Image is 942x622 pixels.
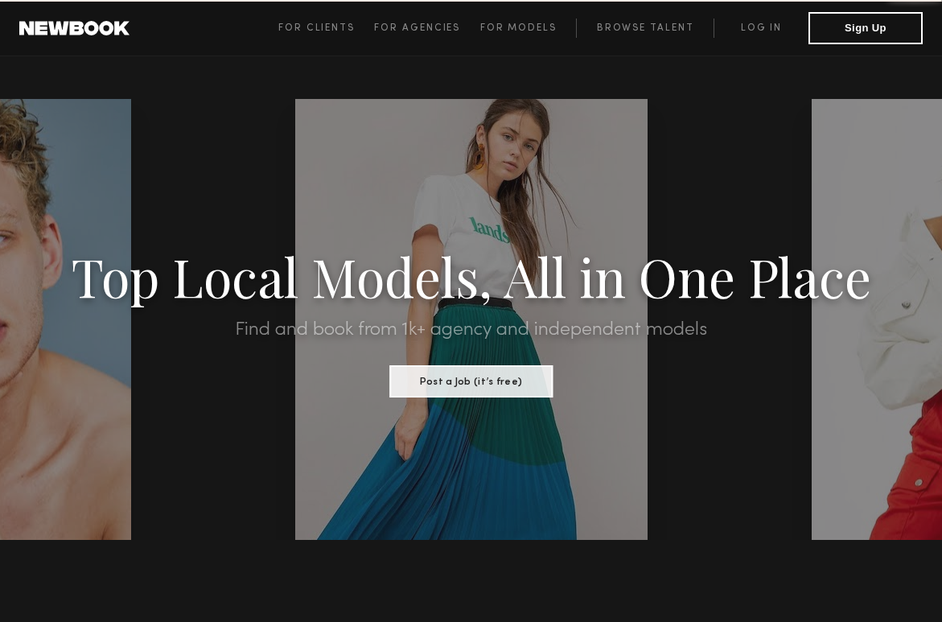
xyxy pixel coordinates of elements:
[389,365,553,398] button: Post a Job (it’s free)
[808,12,923,44] button: Sign Up
[374,23,460,33] span: For Agencies
[71,320,871,340] h2: Find and book from 1k+ agency and independent models
[278,19,374,38] a: For Clients
[480,23,557,33] span: For Models
[714,19,808,38] a: Log in
[576,19,714,38] a: Browse Talent
[71,251,871,301] h1: Top Local Models, All in One Place
[389,371,553,389] a: Post a Job (it’s free)
[480,19,577,38] a: For Models
[278,23,355,33] span: For Clients
[374,19,479,38] a: For Agencies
